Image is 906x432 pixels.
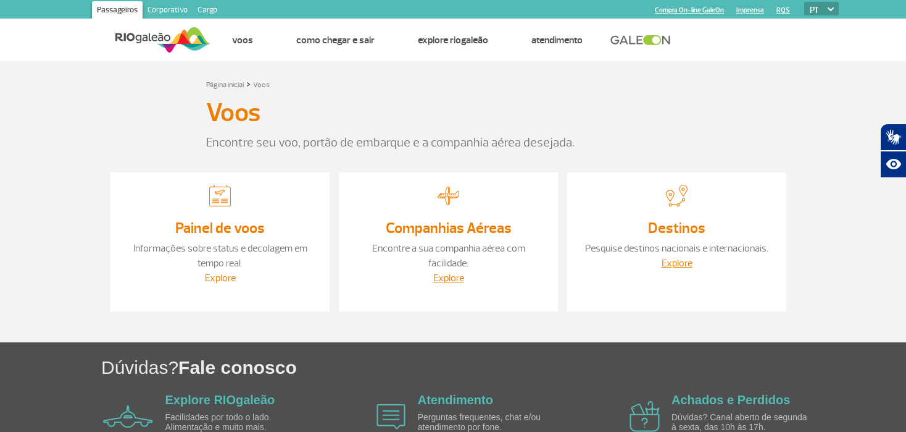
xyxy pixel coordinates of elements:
[671,393,790,407] a: Achados e Perdidos
[880,151,906,178] button: Abrir recursos assistivos.
[246,77,251,91] a: >
[418,34,488,46] a: Explore RIOgaleão
[648,219,705,237] a: Destinos
[662,257,692,269] a: Explore
[232,34,253,46] a: Voos
[206,133,700,152] p: Encontre seu voo, portão de embarque e a companhia aérea desejada.
[193,1,222,21] a: Cargo
[206,80,244,90] a: Página inicial
[376,404,405,430] img: airplane icon
[175,219,265,237] a: Painel de voos
[143,1,193,21] a: Corporativo
[103,405,153,428] img: airplane icon
[880,124,906,151] button: Abrir tradutor de língua de sinais.
[205,272,236,284] a: Explore
[630,401,660,432] img: airplane icon
[372,242,525,269] a: Encontre a sua companhia aérea com facilidade.
[418,393,493,407] a: Atendimento
[165,413,307,432] p: Facilidades por todo o lado. Alimentação e muito mais.
[655,6,724,14] a: Compra On-line GaleOn
[736,6,764,14] a: Imprensa
[101,355,906,380] h1: Dúvidas?
[585,242,768,255] a: Pesquise destinos nacionais e internacionais.
[165,393,275,407] a: Explore RIOgaleão
[386,219,512,237] a: Companhias Aéreas
[776,6,790,14] a: RQS
[206,98,260,129] h3: Voos
[178,357,297,378] span: Fale conosco
[531,34,583,46] a: Atendimento
[296,34,375,46] a: Como chegar e sair
[418,413,560,432] p: Perguntas frequentes, chat e/ou atendimento por fone.
[880,124,906,178] div: Plugin de acessibilidade da Hand Talk.
[253,80,270,90] a: Voos
[92,1,143,21] a: Passageiros
[671,413,813,432] p: Dúvidas? Canal aberto de segunda à sexta, das 10h às 17h.
[433,272,464,284] a: Explore
[133,242,307,269] a: Informações sobre status e decolagem em tempo real.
